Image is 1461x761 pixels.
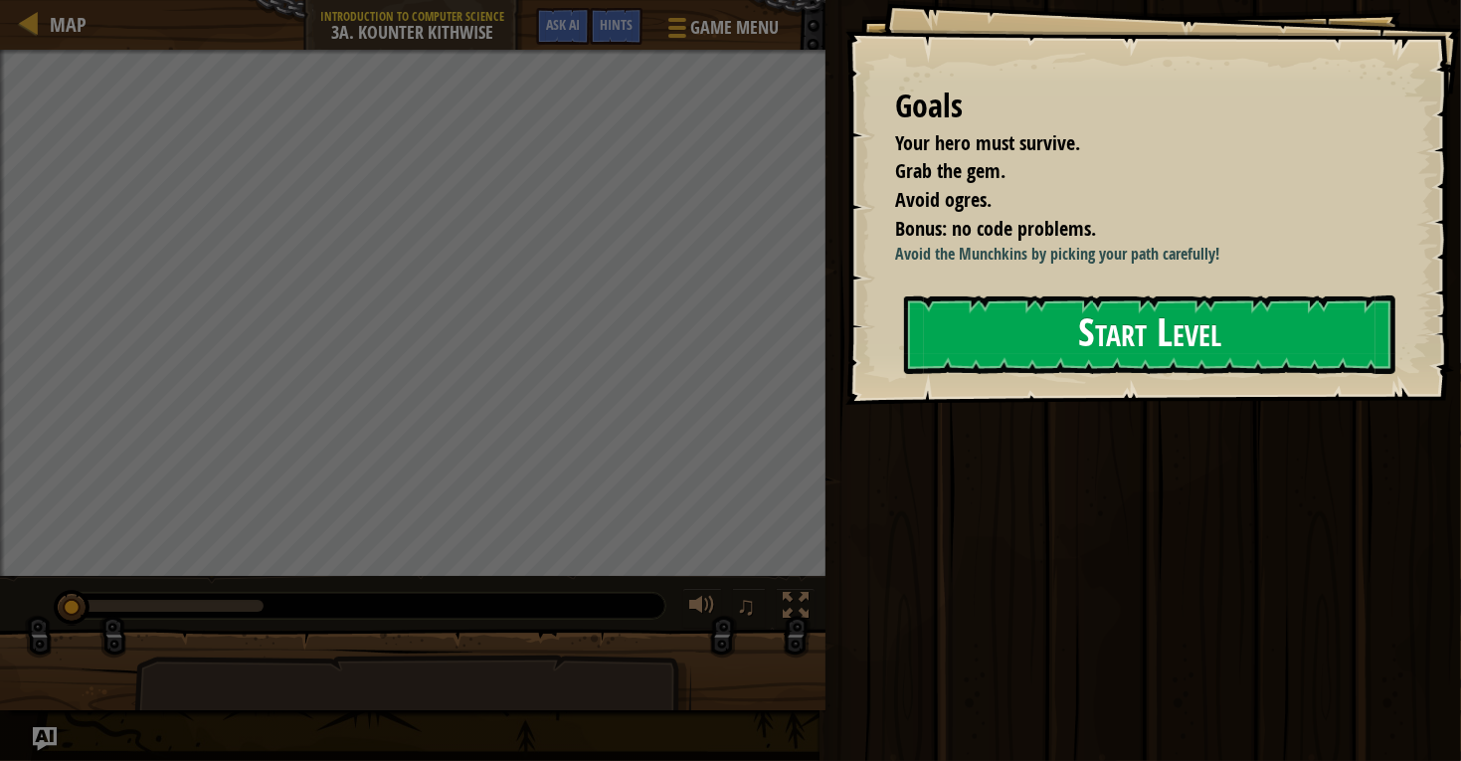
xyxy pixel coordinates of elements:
[736,591,756,621] span: ♫
[870,129,1386,158] li: Your hero must survive.
[682,588,722,629] button: Adjust volume
[904,295,1395,374] button: Start Level
[895,215,1096,242] span: Bonus: no code problems.
[536,8,590,45] button: Ask AI
[732,588,766,629] button: ♫
[895,84,1391,129] div: Goals
[33,727,57,751] button: Ask AI
[50,11,87,38] span: Map
[870,186,1386,215] li: Avoid ogres.
[600,15,633,34] span: Hints
[652,8,791,55] button: Game Menu
[895,243,1391,266] p: Avoid the Munchkins by picking your path carefully!
[870,157,1386,186] li: Grab the gem.
[895,157,1005,184] span: Grab the gem.
[776,588,816,629] button: Toggle fullscreen
[895,186,992,213] span: Avoid ogres.
[546,15,580,34] span: Ask AI
[690,15,779,41] span: Game Menu
[870,215,1386,244] li: Bonus: no code problems.
[895,129,1080,156] span: Your hero must survive.
[40,11,87,38] a: Map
